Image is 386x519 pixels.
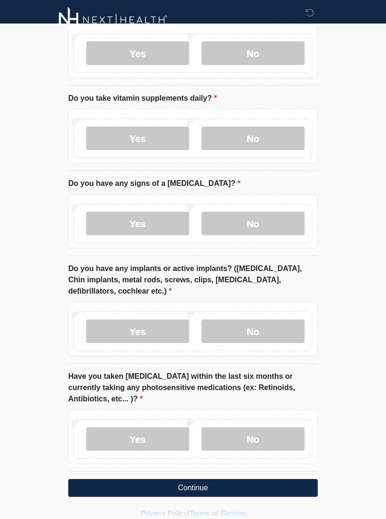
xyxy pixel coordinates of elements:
[201,42,305,65] label: No
[68,178,241,190] label: Do you have any signs of a [MEDICAL_DATA]?
[86,212,189,236] label: Yes
[68,479,318,497] button: Continue
[201,428,305,451] label: No
[189,510,245,518] a: Terms of Service
[201,212,305,236] label: No
[86,320,189,343] label: Yes
[86,127,189,151] label: Yes
[201,127,305,151] label: No
[68,93,217,104] label: Do you take vitamin supplements daily?
[68,263,318,297] label: Do you have any implants or active implants? ([MEDICAL_DATA], Chin implants, metal rods, screws, ...
[141,510,188,518] a: Privacy Policy
[86,428,189,451] label: Yes
[68,371,318,405] label: Have you taken [MEDICAL_DATA] within the last six months or currently taking any photosensitive m...
[187,510,189,518] a: |
[86,42,189,65] label: Yes
[201,320,305,343] label: No
[59,7,168,33] img: Next-Health Logo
